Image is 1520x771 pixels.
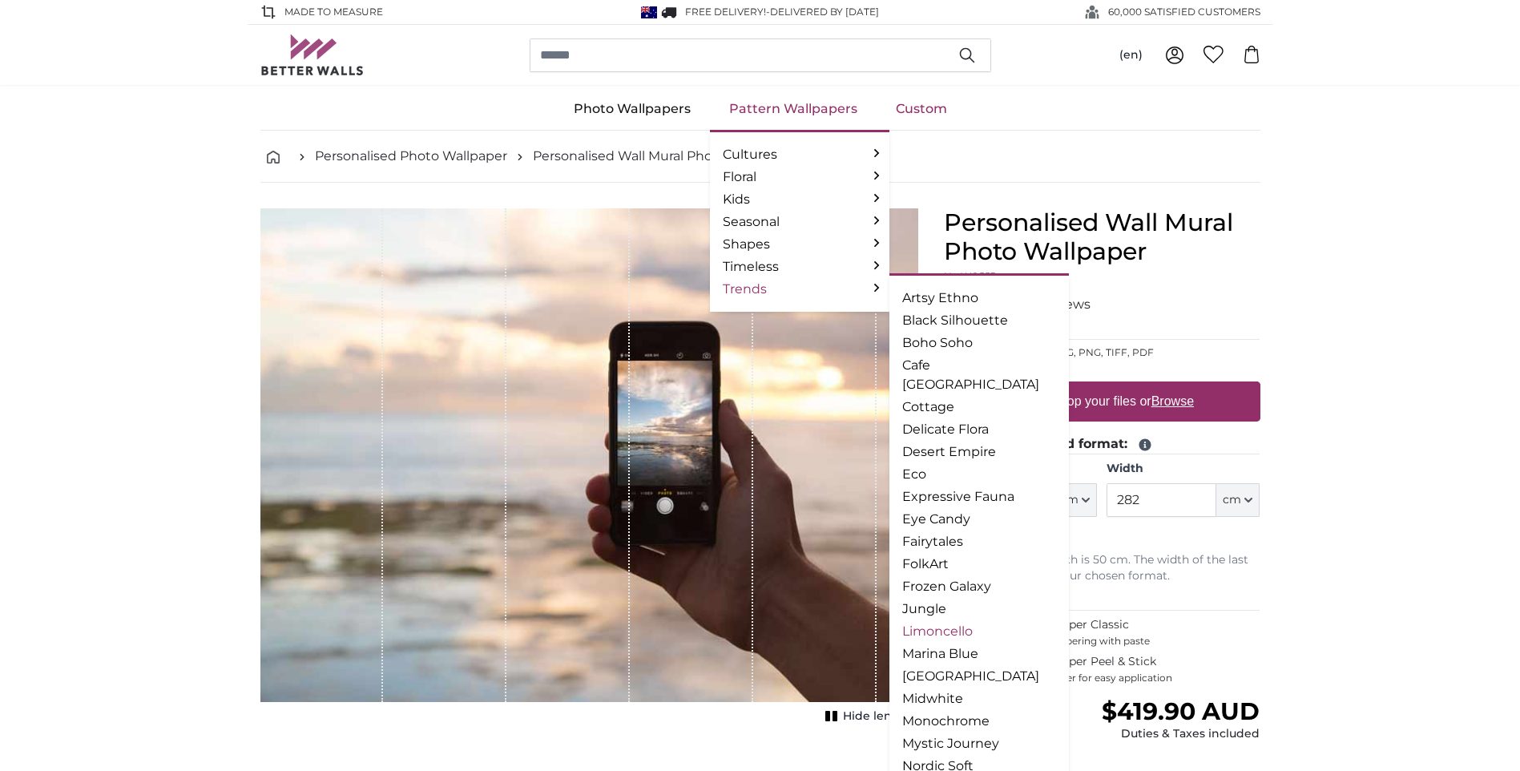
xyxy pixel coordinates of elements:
[1107,41,1155,70] button: (en)
[963,654,1260,684] label: Non-woven Wallpaper Peel & Stick
[260,208,918,728] div: 1 of 1
[963,617,1260,648] label: Non-woven Wallpaper Classic
[963,635,1260,648] span: For traditional wallpapering with paste
[1223,492,1241,508] span: cm
[944,591,1260,611] legend: Material
[1108,5,1260,19] span: 60,000 SATISFIED CUSTOMERS
[1060,492,1079,508] span: cm
[902,289,1056,308] a: Artsy Ethno
[554,88,710,130] a: Photo Wallpapers
[723,257,877,277] a: Timeless
[710,88,877,130] a: Pattern Wallpapers
[260,34,365,75] img: Betterwalls
[902,510,1056,529] a: Eye Candy
[902,465,1056,484] a: Eco
[902,442,1056,462] a: Desert Empire
[1054,483,1097,517] button: cm
[1102,696,1260,726] span: $419.90 AUD
[260,131,1260,183] nav: breadcrumbs
[944,270,996,282] span: Nr. WQ553
[723,168,877,187] a: Floral
[1102,726,1260,742] div: Duties & Taxes included
[902,532,1056,551] a: Fairytales
[723,145,877,164] a: Cultures
[820,705,918,728] button: Hide lengths
[641,6,657,18] img: Australia
[902,644,1056,664] a: Marina Blue
[1003,385,1199,418] label: Drag & Drop your files or
[944,362,1260,375] p: Maximum file size 200MB.
[843,708,918,725] span: Hide lengths
[902,667,1056,686] a: [GEOGRAPHIC_DATA]
[902,689,1056,708] a: Midwhite
[944,755,1260,768] p: Delivery by DHL Express
[902,356,1056,394] a: Cafe [GEOGRAPHIC_DATA]
[944,346,1260,359] p: Supported file formats JPG, PNG, TIFF, PDF
[902,712,1056,731] a: Monochrome
[944,320,1260,340] legend: Choose a file
[685,6,766,18] span: FREE delivery!
[723,212,877,232] a: Seasonal
[902,311,1056,330] a: Black Silhouette
[944,208,1260,266] h1: Personalised Wall Mural Photo Wallpaper
[1151,394,1194,408] u: Browse
[902,398,1056,417] a: Cottage
[963,672,1260,684] span: Self-adhesive wallpaper for easy application
[944,530,1260,546] p: Surface:
[877,88,966,130] a: Custom
[902,555,1056,574] a: FolkArt
[723,235,877,254] a: Shapes
[944,552,1260,584] p: The width of one length is 50 cm. The width of the last length results from your chosen format.
[770,6,879,18] span: Delivered by [DATE]
[902,599,1056,619] a: Jungle
[902,420,1056,439] a: Delicate Flora
[1107,461,1260,477] label: Width
[766,6,879,18] span: -
[1216,483,1260,517] button: cm
[533,147,794,166] a: Personalised Wall Mural Photo Wallpaper
[944,434,1260,454] legend: Enter the preferred format:
[723,190,877,209] a: Kids
[315,147,507,166] a: Personalised Photo Wallpaper
[902,577,1056,596] a: Frozen Galaxy
[902,622,1056,641] a: Limoncello
[723,280,877,299] a: Trends
[902,333,1056,353] a: Boho Soho
[902,734,1056,753] a: Mystic Journey
[284,5,383,19] span: Made to Measure
[902,487,1056,507] a: Expressive Fauna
